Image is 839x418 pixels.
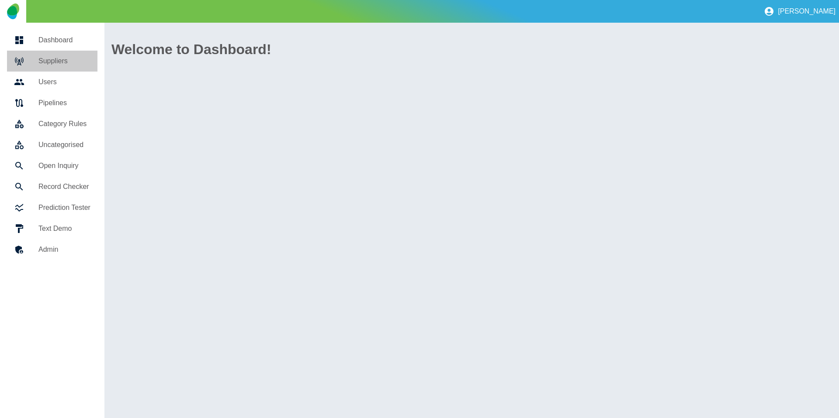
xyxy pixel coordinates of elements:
[7,113,97,134] a: Category Rules
[7,72,97,93] a: Users
[38,223,90,234] h5: Text Demo
[38,77,90,87] h5: Users
[38,182,90,192] h5: Record Checker
[7,93,97,113] a: Pipelines
[38,244,90,255] h5: Admin
[7,134,97,155] a: Uncategorised
[7,218,97,239] a: Text Demo
[111,39,832,60] h1: Welcome to Dashboard!
[7,197,97,218] a: Prediction Tester
[38,202,90,213] h5: Prediction Tester
[7,239,97,260] a: Admin
[7,176,97,197] a: Record Checker
[38,56,90,66] h5: Suppliers
[38,140,90,150] h5: Uncategorised
[38,35,90,45] h5: Dashboard
[38,98,90,108] h5: Pipelines
[760,3,839,20] button: [PERSON_NAME]
[7,51,97,72] a: Suppliers
[7,30,97,51] a: Dashboard
[7,155,97,176] a: Open Inquiry
[38,119,90,129] h5: Category Rules
[38,161,90,171] h5: Open Inquiry
[778,7,836,15] p: [PERSON_NAME]
[7,3,19,19] img: Logo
